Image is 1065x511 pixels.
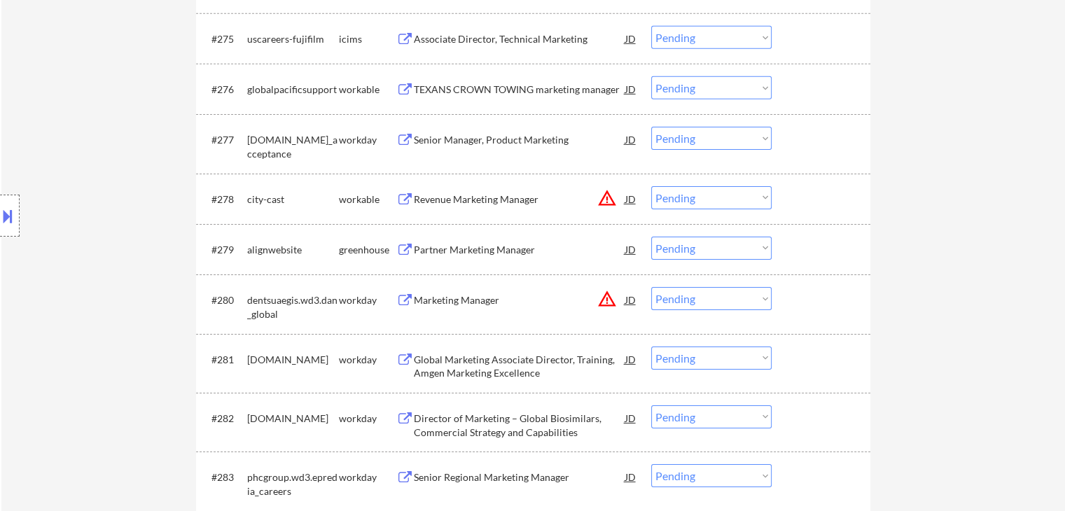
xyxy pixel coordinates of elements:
[247,32,339,46] div: uscareers-fujifilm
[339,243,396,257] div: greenhouse
[247,243,339,257] div: alignwebsite
[624,405,638,430] div: JD
[247,192,339,206] div: city-cast
[624,346,638,372] div: JD
[247,133,339,160] div: [DOMAIN_NAME]_acceptance
[339,32,396,46] div: icims
[624,287,638,312] div: JD
[247,412,339,426] div: [DOMAIN_NAME]
[414,353,625,380] div: Global Marketing Associate Director, Training, Amgen Marketing Excellence
[247,83,339,97] div: globalpacificsupport
[339,293,396,307] div: workday
[247,470,339,498] div: phcgroup.wd3.epredia_careers
[414,293,625,307] div: Marketing Manager
[414,243,625,257] div: Partner Marketing Manager
[339,133,396,147] div: workday
[624,76,638,101] div: JD
[414,83,625,97] div: TEXANS CROWN TOWING marketing manager
[597,289,617,309] button: warning_amber
[414,470,625,484] div: Senior Regional Marketing Manager
[211,83,236,97] div: #276
[414,192,625,206] div: Revenue Marketing Manager
[247,293,339,321] div: dentsuaegis.wd3.dan_global
[339,192,396,206] div: workable
[624,127,638,152] div: JD
[414,412,625,439] div: Director of Marketing – Global Biosimilars, Commercial Strategy and Capabilities
[339,470,396,484] div: workday
[339,353,396,367] div: workday
[624,26,638,51] div: JD
[414,133,625,147] div: Senior Manager, Product Marketing
[624,237,638,262] div: JD
[339,83,396,97] div: workable
[211,32,236,46] div: #275
[624,186,638,211] div: JD
[211,353,236,367] div: #281
[624,464,638,489] div: JD
[211,412,236,426] div: #282
[211,470,236,484] div: #283
[247,353,339,367] div: [DOMAIN_NAME]
[339,412,396,426] div: workday
[414,32,625,46] div: Associate Director, Technical Marketing
[597,188,617,208] button: warning_amber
